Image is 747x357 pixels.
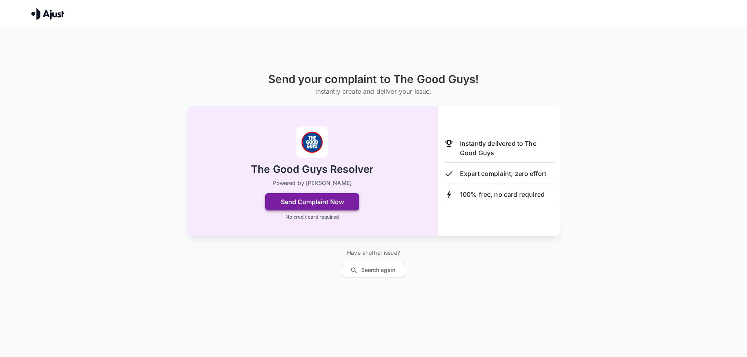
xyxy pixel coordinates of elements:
[460,139,554,158] p: Instantly delivered to The Good Guys
[460,169,546,178] p: Expert complaint, zero effort
[268,73,479,86] h1: Send your complaint to The Good Guys!
[460,190,545,199] p: 100% free, no card required
[273,179,352,187] p: Powered by [PERSON_NAME]
[296,127,328,158] img: The Good Guys
[285,214,338,221] p: No credit card required
[265,193,359,210] button: Send Complaint Now
[268,86,479,97] h6: Instantly create and deliver your issue.
[31,8,64,20] img: Ajust
[342,263,405,277] button: Search again
[251,163,373,176] h2: The Good Guys Resolver
[342,249,405,257] p: Have another issue?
